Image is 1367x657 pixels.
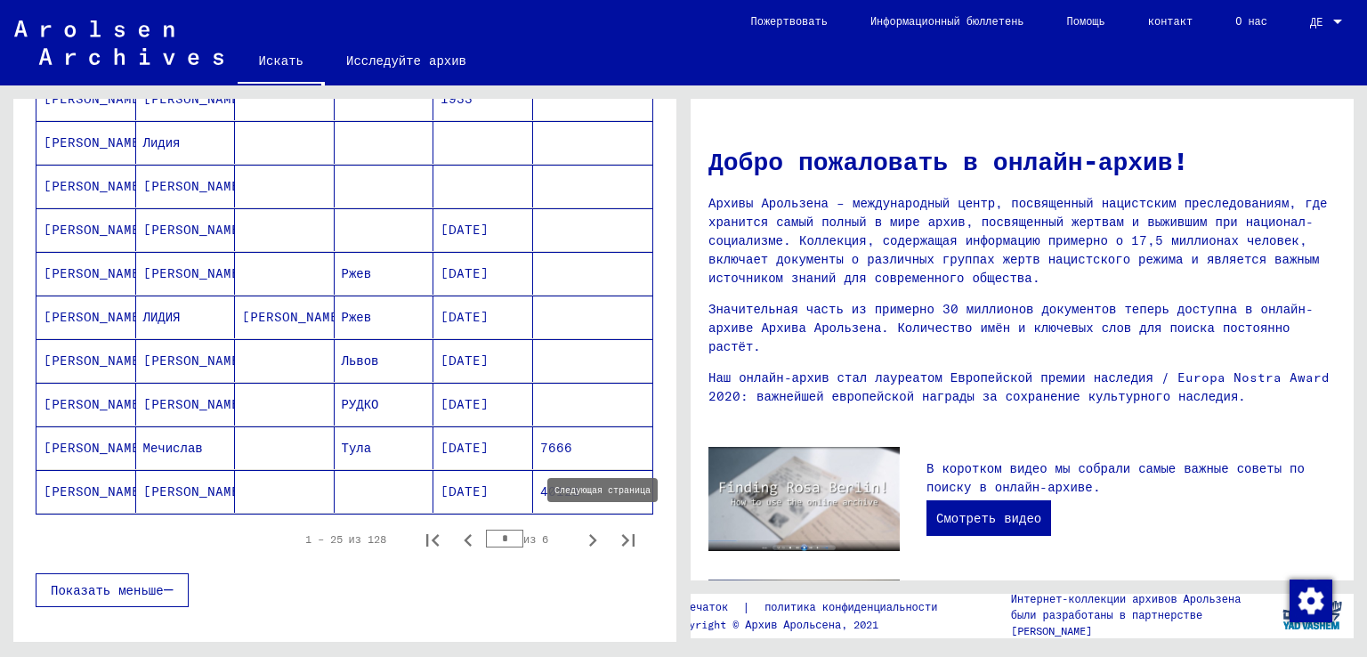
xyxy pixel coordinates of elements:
[708,301,1314,354] font: Значительная часть из примерно 30 миллионов документов теперь доступна в онлайн-архиве Архива Аро...
[342,396,379,412] font: РУДКО
[750,598,959,617] a: политика конфиденциальности
[1290,580,1332,622] img: Изменить согласие
[305,532,386,546] font: 1 – 25 из 128
[143,483,247,499] font: [PERSON_NAME]
[44,309,148,325] font: [PERSON_NAME]
[44,134,148,150] font: [PERSON_NAME]
[342,353,379,369] font: Львов
[926,460,1305,495] font: В коротком видео мы собрали самые важные советы по поиску в онлайн-архиве.
[44,483,148,499] font: [PERSON_NAME]
[708,369,1330,404] font: Наш онлайн-архив стал лауреатом Европейской премии наследия / Europa Nostra Award 2020: важнейшей...
[143,265,247,281] font: [PERSON_NAME]
[742,599,750,615] font: |
[708,145,1188,176] font: Добро пожаловать в онлайн-архив!
[143,134,181,150] font: Лидия
[764,600,937,613] font: политика конфиденциальности
[143,178,247,194] font: [PERSON_NAME]
[1011,608,1202,637] font: были разработаны в партнерстве [PERSON_NAME]
[346,53,466,69] font: Исследуйте архив
[143,353,247,369] font: [PERSON_NAME]
[44,265,148,281] font: [PERSON_NAME]
[143,440,203,456] font: Мечислав
[870,14,1024,28] font: Информационный бюллетень
[44,178,148,194] font: [PERSON_NAME]
[44,91,148,107] font: [PERSON_NAME]
[44,353,148,369] font: [PERSON_NAME]
[1289,579,1331,621] div: Изменить согласие
[36,573,189,607] button: Показать меньше
[441,440,489,456] font: [DATE]
[523,532,548,546] font: из 6
[14,20,223,65] img: Arolsen_neg.svg
[708,447,900,551] img: video.jpg
[1235,14,1267,28] font: О нас
[1148,14,1193,28] font: контакт
[44,396,148,412] font: [PERSON_NAME]
[450,522,486,557] button: Предыдущая страница
[708,195,1328,286] font: Архивы Арользена – международный центр, посвященный нацистским преследованиям, где хранится самый...
[1310,15,1323,28] font: ДЕ
[238,39,325,85] a: Искать
[670,618,878,631] font: Copyright © Архив Арольсена, 2021
[259,53,303,69] font: Искать
[242,309,346,325] font: [PERSON_NAME]
[342,440,372,456] font: Тула
[441,265,489,281] font: [DATE]
[1279,593,1346,637] img: yv_logo.png
[342,309,372,325] font: Ржев
[44,222,148,238] font: [PERSON_NAME]
[936,510,1041,526] font: Смотреть видео
[441,353,489,369] font: [DATE]
[325,39,488,82] a: Исследуйте архив
[44,440,148,456] font: [PERSON_NAME]
[342,265,372,281] font: Ржев
[441,222,489,238] font: [DATE]
[143,396,247,412] font: [PERSON_NAME]
[441,483,489,499] font: [DATE]
[51,582,164,598] font: Показать меньше
[415,522,450,557] button: Первая страница
[670,598,742,617] a: отпечаток
[611,522,646,557] button: Последняя страница
[143,222,247,238] font: [PERSON_NAME]
[926,500,1051,536] a: Смотреть видео
[1067,14,1105,28] font: Помощь
[441,91,473,107] font: 1933
[540,483,580,499] font: 40121
[1011,592,1242,605] font: Интернет-коллекции архивов Арользена
[143,91,247,107] font: [PERSON_NAME]
[750,14,827,28] font: Пожертвовать
[540,440,572,456] font: 7666
[441,396,489,412] font: [DATE]
[575,522,611,557] button: Следующая страница
[670,600,728,613] font: отпечаток
[143,309,181,325] font: ЛИДИЯ
[441,309,489,325] font: [DATE]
